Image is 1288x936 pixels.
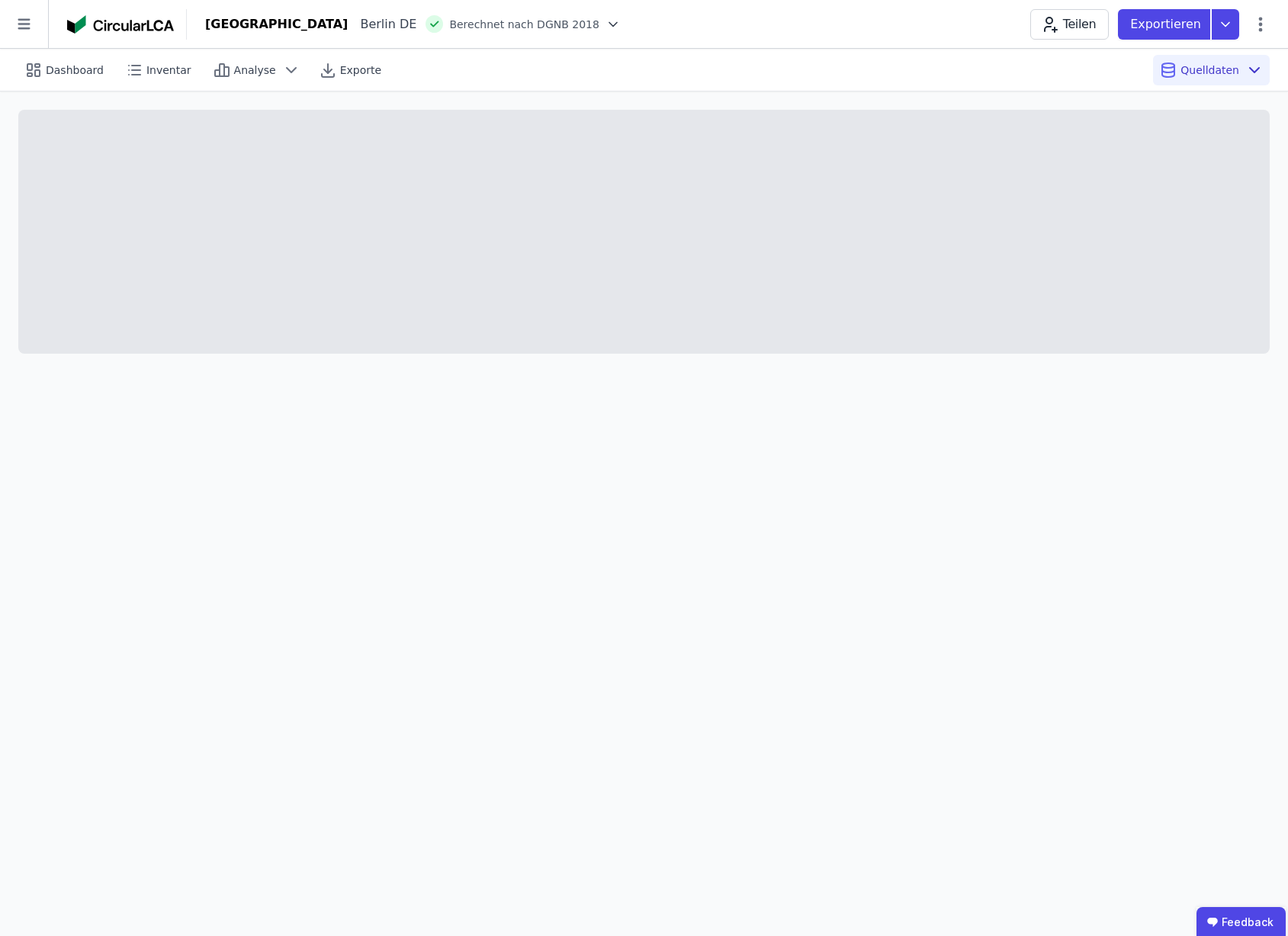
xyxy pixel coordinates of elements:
[449,17,599,32] span: Berechnet nach DGNB 2018
[67,15,174,34] img: Concular
[1130,15,1204,34] p: Exportieren
[1030,9,1109,40] button: Teilen
[46,63,104,78] span: Dashboard
[1180,63,1239,78] span: Quelldaten
[340,63,381,78] span: Exporte
[205,15,348,34] div: [GEOGRAPHIC_DATA]
[146,63,191,78] span: Inventar
[234,63,276,78] span: Analyse
[348,15,416,34] div: Berlin DE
